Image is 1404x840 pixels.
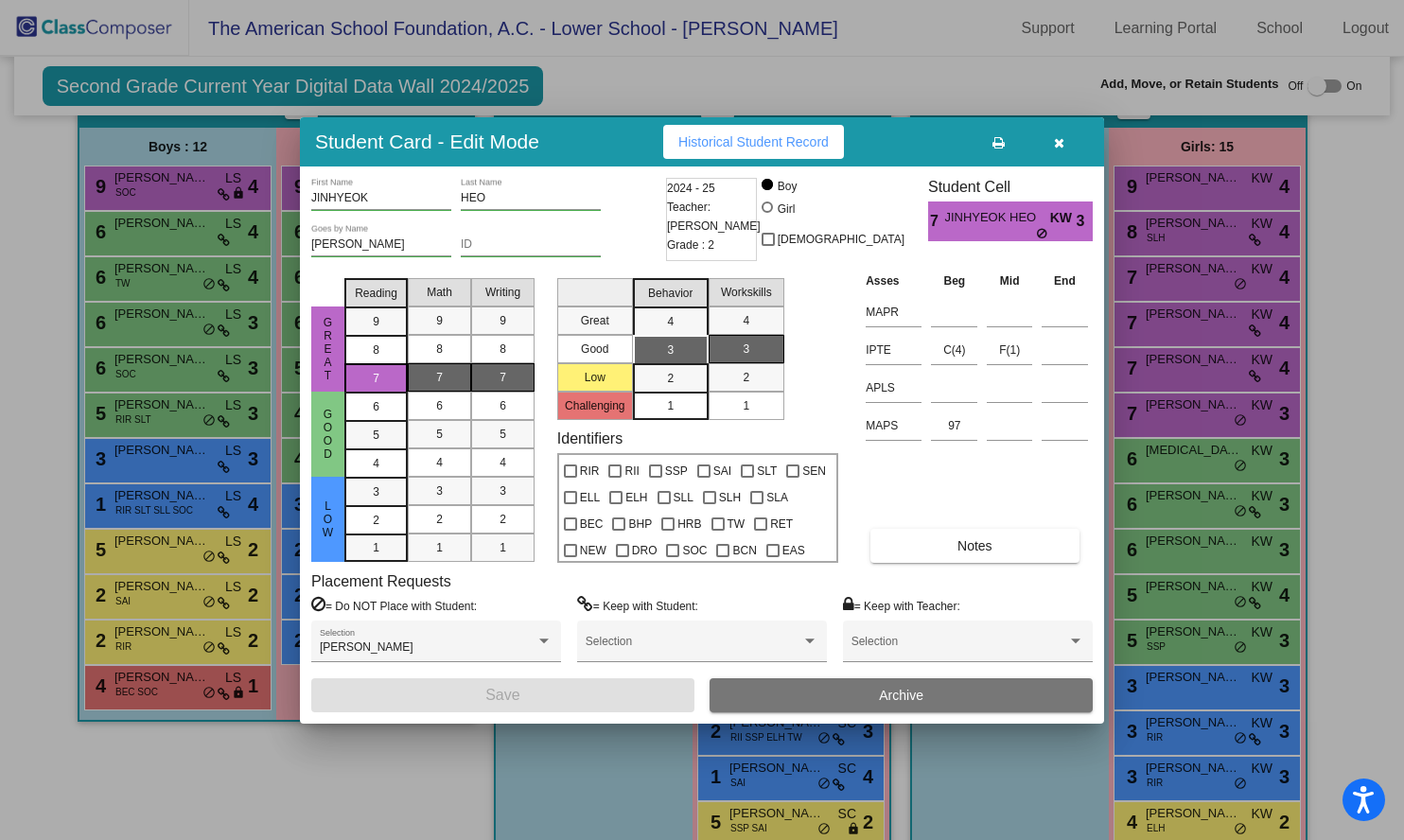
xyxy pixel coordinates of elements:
span: 8 [373,341,379,359]
span: 1 [667,397,674,414]
span: SOC [682,539,707,562]
span: DRO [632,539,658,562]
span: 9 [500,312,506,329]
span: Math [427,284,452,301]
span: Teacher: [PERSON_NAME] [667,198,761,236]
span: [DEMOGRAPHIC_DATA] [778,228,904,251]
label: Placement Requests [311,572,451,590]
span: 7 [500,369,506,386]
th: Beg [926,271,982,291]
span: Notes [957,538,992,553]
span: Great [320,316,337,382]
span: 4 [500,454,506,471]
span: EAS [782,539,805,562]
span: 3 [667,341,674,359]
th: Mid [982,271,1037,291]
h3: Student Card - Edit Mode [315,130,539,153]
span: 9 [373,313,379,330]
span: 4 [436,454,443,471]
input: goes by name [311,238,451,252]
span: 2 [743,369,749,386]
span: 5 [436,426,443,443]
span: 3 [1077,210,1093,233]
span: NEW [580,539,606,562]
span: 7 [928,210,944,233]
input: assessment [866,411,921,440]
span: 2 [436,511,443,528]
span: 1 [743,397,749,414]
span: Writing [485,284,520,301]
input: assessment [866,336,921,364]
div: Girl [777,201,796,218]
span: ELH [625,486,647,509]
span: 2 [373,512,379,529]
span: RET [770,513,793,535]
h3: Student Cell [928,178,1093,196]
span: TW [728,513,746,535]
span: 4 [743,312,749,329]
span: 8 [500,341,506,358]
span: SAI [713,460,731,482]
span: Workskills [721,284,772,301]
span: 5 [373,427,379,444]
span: 5 [500,426,506,443]
button: Archive [710,678,1093,712]
span: RIR [580,460,600,482]
span: 1 [373,539,379,556]
span: SSP [665,460,688,482]
div: Boy [777,178,798,195]
button: Notes [870,529,1079,563]
input: assessment [866,298,921,326]
span: Archive [879,688,923,703]
label: = Do NOT Place with Student: [311,596,477,615]
span: 3 [436,482,443,499]
span: JINHYEOK HEO [944,208,1049,228]
span: BEC [580,513,604,535]
span: KW [1050,208,1077,228]
button: Historical Student Record [663,125,844,159]
label: = Keep with Student: [577,596,698,615]
span: BHP [628,513,652,535]
span: 3 [373,483,379,500]
span: SLT [757,460,777,482]
span: 7 [373,370,379,387]
th: End [1037,271,1093,291]
span: Behavior [648,285,693,302]
span: SLA [766,486,788,509]
span: 4 [667,313,674,330]
span: 4 [373,455,379,472]
span: 2 [500,511,506,528]
span: Save [485,687,519,703]
span: 9 [436,312,443,329]
span: Historical Student Record [678,134,829,149]
span: Good [320,408,337,461]
span: [PERSON_NAME] [320,640,413,654]
th: Asses [861,271,926,291]
span: 8 [436,341,443,358]
span: 6 [436,397,443,414]
span: 6 [373,398,379,415]
span: 1 [500,539,506,556]
span: 2 [667,370,674,387]
label: Identifiers [557,429,623,447]
span: 2024 - 25 [667,179,715,198]
span: 6 [500,397,506,414]
span: 7 [436,369,443,386]
span: SLH [719,486,741,509]
button: Save [311,678,694,712]
span: RII [624,460,639,482]
label: = Keep with Teacher: [843,596,960,615]
span: SLL [674,486,693,509]
span: HRB [677,513,701,535]
span: Reading [355,285,397,302]
span: ELL [580,486,600,509]
span: 3 [500,482,506,499]
span: BCN [732,539,756,562]
span: Grade : 2 [667,236,714,254]
input: assessment [866,374,921,402]
span: 1 [436,539,443,556]
span: 3 [743,341,749,358]
span: SEN [802,460,826,482]
span: Low [320,499,337,539]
